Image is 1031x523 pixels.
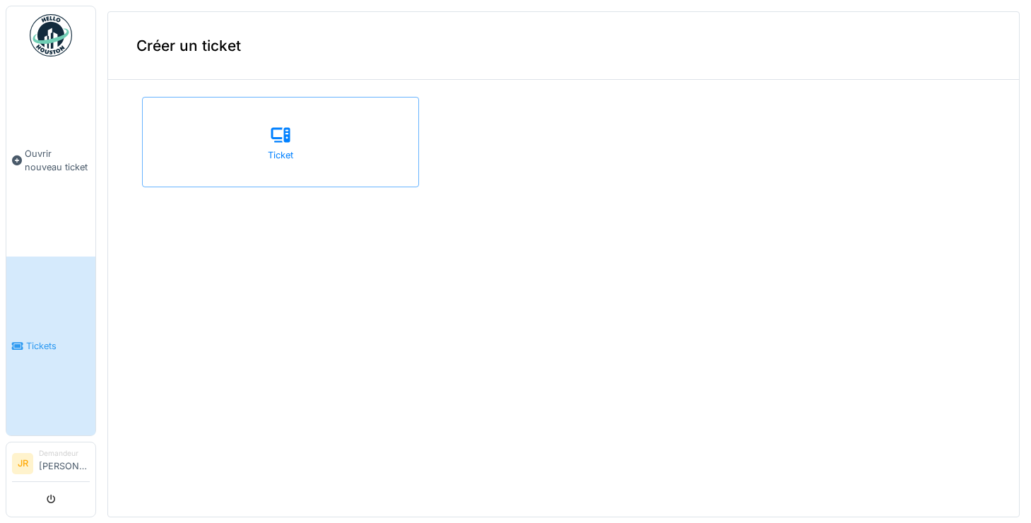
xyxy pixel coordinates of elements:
[30,14,72,57] img: Badge_color-CXgf-gQk.svg
[12,448,90,482] a: JR Demandeur[PERSON_NAME]
[268,148,293,162] div: Ticket
[108,12,1019,80] div: Créer un ticket
[39,448,90,459] div: Demandeur
[25,147,90,174] span: Ouvrir nouveau ticket
[6,257,95,435] a: Tickets
[26,339,90,353] span: Tickets
[12,453,33,474] li: JR
[39,448,90,478] li: [PERSON_NAME]
[6,64,95,257] a: Ouvrir nouveau ticket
